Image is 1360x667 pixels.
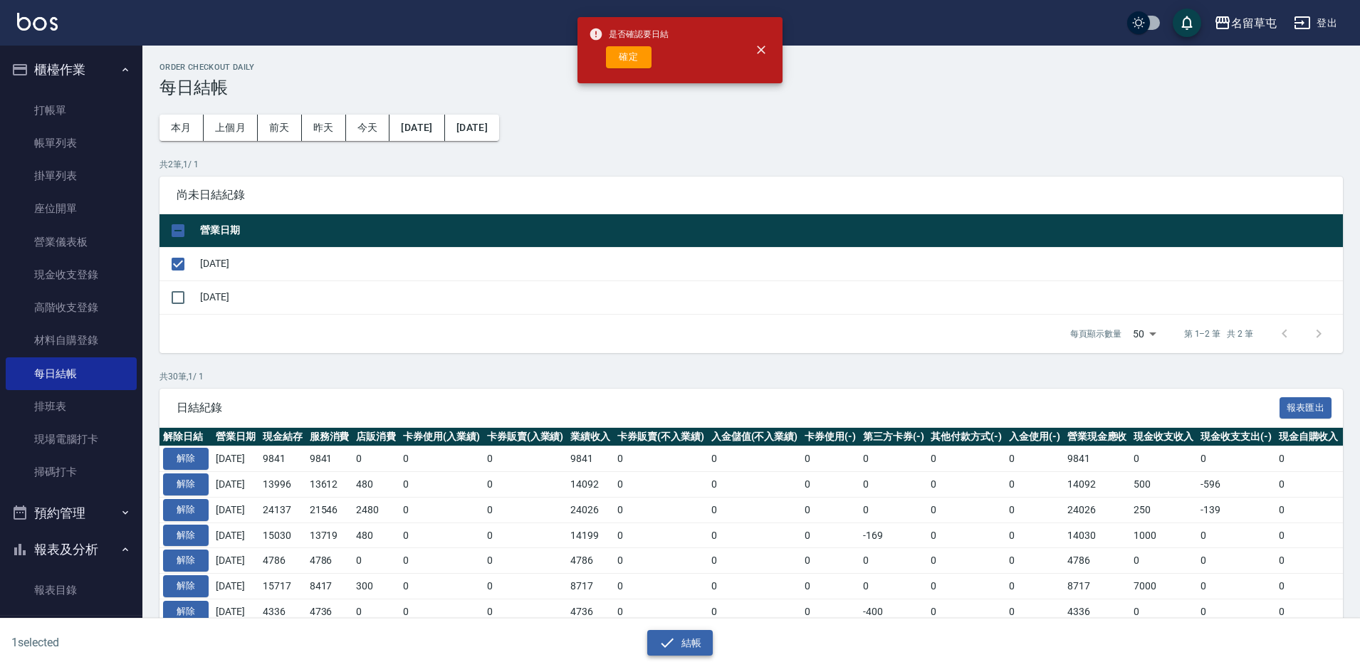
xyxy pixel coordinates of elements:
[163,601,209,623] button: 解除
[614,548,708,574] td: 0
[352,599,399,624] td: 0
[1064,548,1131,574] td: 4786
[483,599,567,624] td: 0
[708,472,802,498] td: 0
[352,522,399,548] td: 480
[483,522,567,548] td: 0
[6,531,137,568] button: 報表及分析
[352,574,399,599] td: 300
[483,472,567,498] td: 0
[352,497,399,522] td: 2480
[6,495,137,532] button: 預約管理
[212,548,259,574] td: [DATE]
[6,390,137,423] a: 排班表
[801,428,859,446] th: 卡券使用(-)
[6,606,137,639] a: 消費分析儀表板
[399,497,483,522] td: 0
[399,574,483,599] td: 0
[708,599,802,624] td: 0
[159,115,204,141] button: 本月
[1130,574,1197,599] td: 7000
[927,574,1005,599] td: 0
[212,446,259,472] td: [DATE]
[1275,548,1342,574] td: 0
[801,574,859,599] td: 0
[1130,548,1197,574] td: 0
[212,497,259,522] td: [DATE]
[1173,9,1201,37] button: save
[259,472,306,498] td: 13996
[259,446,306,472] td: 9841
[1231,14,1277,32] div: 名留草屯
[1197,428,1275,446] th: 現金收支支出(-)
[1005,428,1064,446] th: 入金使用(-)
[567,574,614,599] td: 8717
[197,247,1343,280] td: [DATE]
[801,472,859,498] td: 0
[1197,522,1275,548] td: 0
[1005,574,1064,599] td: 0
[606,46,652,68] button: 確定
[197,280,1343,314] td: [DATE]
[708,497,802,522] td: 0
[1064,446,1131,472] td: 9841
[859,599,928,624] td: -400
[567,548,614,574] td: 4786
[399,428,483,446] th: 卡券使用(入業績)
[302,115,346,141] button: 昨天
[352,428,399,446] th: 店販消費
[859,497,928,522] td: 0
[399,472,483,498] td: 0
[801,599,859,624] td: 0
[1275,428,1342,446] th: 現金自購收入
[1064,574,1131,599] td: 8717
[567,446,614,472] td: 9841
[204,115,258,141] button: 上個月
[163,550,209,572] button: 解除
[11,634,338,651] h6: 1 selected
[801,497,859,522] td: 0
[352,548,399,574] td: 0
[859,446,928,472] td: 0
[1208,9,1282,38] button: 名留草屯
[159,158,1343,171] p: 共 2 筆, 1 / 1
[17,13,58,31] img: Logo
[1197,472,1275,498] td: -596
[399,522,483,548] td: 0
[1064,497,1131,522] td: 24026
[1275,522,1342,548] td: 0
[6,357,137,390] a: 每日結帳
[306,522,353,548] td: 13719
[306,428,353,446] th: 服務消費
[6,159,137,192] a: 掛單列表
[212,522,259,548] td: [DATE]
[1197,548,1275,574] td: 0
[1005,548,1064,574] td: 0
[212,574,259,599] td: [DATE]
[647,630,713,656] button: 結帳
[859,428,928,446] th: 第三方卡券(-)
[1197,497,1275,522] td: -139
[163,525,209,547] button: 解除
[708,446,802,472] td: 0
[399,548,483,574] td: 0
[306,497,353,522] td: 21546
[567,428,614,446] th: 業績收入
[259,522,306,548] td: 15030
[258,115,302,141] button: 前天
[212,428,259,446] th: 營業日期
[927,446,1005,472] td: 0
[927,548,1005,574] td: 0
[163,499,209,521] button: 解除
[746,34,777,65] button: close
[1275,497,1342,522] td: 0
[614,497,708,522] td: 0
[567,522,614,548] td: 14199
[1130,446,1197,472] td: 0
[306,599,353,624] td: 4736
[1005,599,1064,624] td: 0
[1130,472,1197,498] td: 500
[1064,428,1131,446] th: 營業現金應收
[1005,497,1064,522] td: 0
[614,428,708,446] th: 卡券販賣(不入業績)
